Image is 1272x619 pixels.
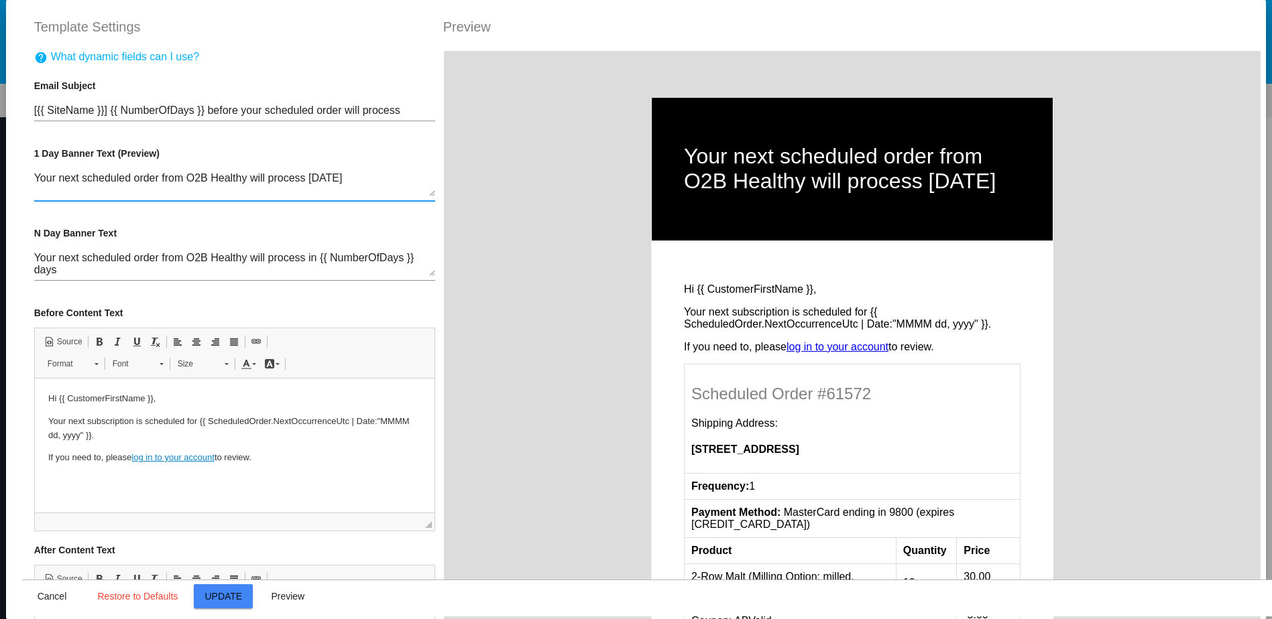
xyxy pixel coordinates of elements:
[194,584,253,608] button: Update
[13,13,386,27] p: Hi {{ CustomerFirstName }},
[271,591,304,602] span: Preview
[13,36,386,64] p: Your next subscription is scheduled for {{ ScheduledOrder.NextOccurrenceUtc | Date:"MMMM dd, yyyy...
[13,72,386,86] p: If you need to, please to review.
[258,584,317,608] button: Preview
[38,591,67,602] span: Cancel
[97,591,178,602] span: Restore to Defaults
[205,591,242,602] span: Update
[86,584,188,608] button: Restore to Defaults
[22,16,431,38] div: Template Settings
[97,74,180,84] a: log in to your account
[22,584,81,608] button: Close dialog
[431,16,1249,38] div: Preview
